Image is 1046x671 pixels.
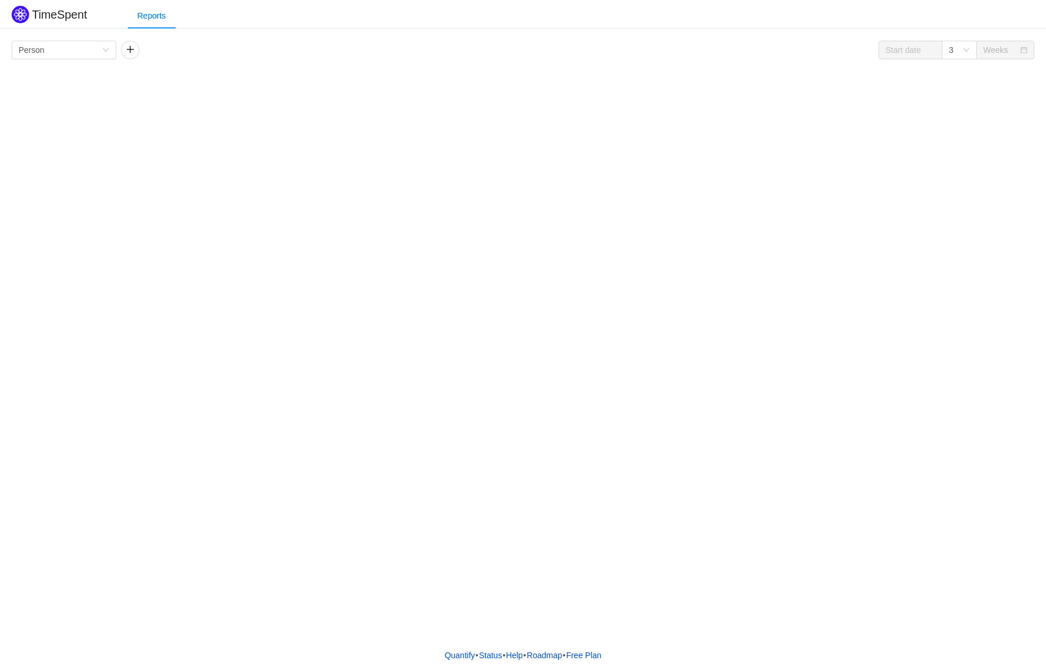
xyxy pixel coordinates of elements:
[526,647,563,664] a: Roadmap
[505,647,523,664] a: Help
[102,47,109,55] i: icon: down
[1020,47,1027,55] i: icon: calendar
[32,8,87,21] h2: TimeSpent
[879,41,943,59] input: Start date
[476,651,479,660] span: •
[128,3,175,29] div: Reports
[12,6,29,23] img: Quantify logo
[502,651,505,660] span: •
[983,41,1008,59] div: Weeks
[523,651,526,660] span: •
[479,647,503,664] a: Status
[121,41,140,59] button: icon: plus
[963,47,970,55] i: icon: down
[949,41,954,59] div: 3
[19,41,44,59] div: Person
[444,647,476,664] a: Quantify
[566,647,602,664] button: Free Plan
[563,651,566,660] span: •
